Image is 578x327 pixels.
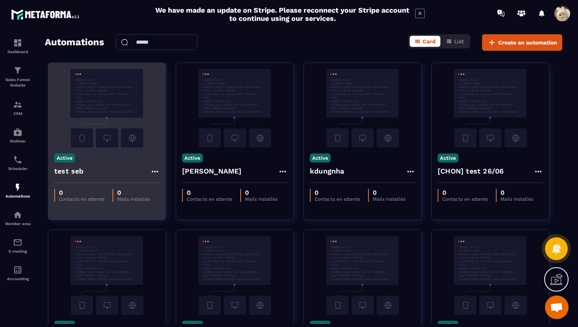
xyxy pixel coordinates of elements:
[2,166,33,171] p: Scheduler
[501,196,533,202] p: Mails installés
[315,189,360,196] p: 0
[410,36,440,47] button: Card
[310,153,331,163] p: Active
[182,153,203,163] p: Active
[2,194,33,198] p: Automations
[117,196,150,202] p: Mails installés
[441,36,469,47] button: List
[13,238,22,247] img: email
[2,94,33,122] a: formationformationCRM
[2,177,33,204] a: automationsautomationsAutomations
[245,196,278,202] p: Mails installés
[54,236,160,315] img: automation-background
[2,77,33,88] p: Sales Funnel Website
[13,210,22,220] img: automations
[373,196,405,202] p: Mails installés
[182,236,287,315] img: automation-background
[438,69,543,148] img: automation-background
[182,166,242,177] h4: [PERSON_NAME]
[13,183,22,192] img: automations
[13,265,22,275] img: accountant
[187,196,232,202] p: Contacts en attente
[2,204,33,232] a: automationsautomationsMember area
[2,111,33,116] p: CRM
[13,38,22,48] img: formation
[315,196,360,202] p: Contacts en attente
[442,189,488,196] p: 0
[442,196,488,202] p: Contacts en attente
[59,196,105,202] p: Contacts en attente
[59,189,105,196] p: 0
[153,6,411,22] h2: We have made an update on Stripe. Please reconnect your Stripe account to continue using our serv...
[54,166,84,177] h4: test seb
[2,149,33,177] a: schedulerschedulerScheduler
[2,122,33,149] a: automationsautomationsWebinar
[310,166,344,177] h4: kdungnha
[2,32,33,60] a: formationformationDashboard
[2,222,33,226] p: Member area
[13,66,22,75] img: formation
[482,34,562,51] button: Create an automation
[245,189,278,196] p: 0
[13,155,22,164] img: scheduler
[2,259,33,287] a: accountantaccountantAccounting
[438,236,543,315] img: automation-background
[2,139,33,143] p: Webinar
[438,153,458,163] p: Active
[2,232,33,259] a: emailemailE-mailing
[423,38,436,44] span: Card
[117,189,150,196] p: 0
[187,189,232,196] p: 0
[501,189,533,196] p: 0
[54,153,75,163] p: Active
[438,166,504,177] h4: [CHON] test 26/06
[11,7,82,22] img: logo
[2,50,33,54] p: Dashboard
[54,69,160,148] img: automation-background
[2,60,33,94] a: formationformationSales Funnel Website
[182,69,287,148] img: automation-background
[545,296,569,319] div: Mở cuộc trò chuyện
[45,34,104,51] h2: Automations
[2,249,33,253] p: E-mailing
[498,39,557,46] span: Create an automation
[13,100,22,109] img: formation
[2,277,33,281] p: Accounting
[13,127,22,137] img: automations
[310,69,415,148] img: automation-background
[310,236,415,315] img: automation-background
[454,38,464,44] span: List
[373,189,405,196] p: 0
